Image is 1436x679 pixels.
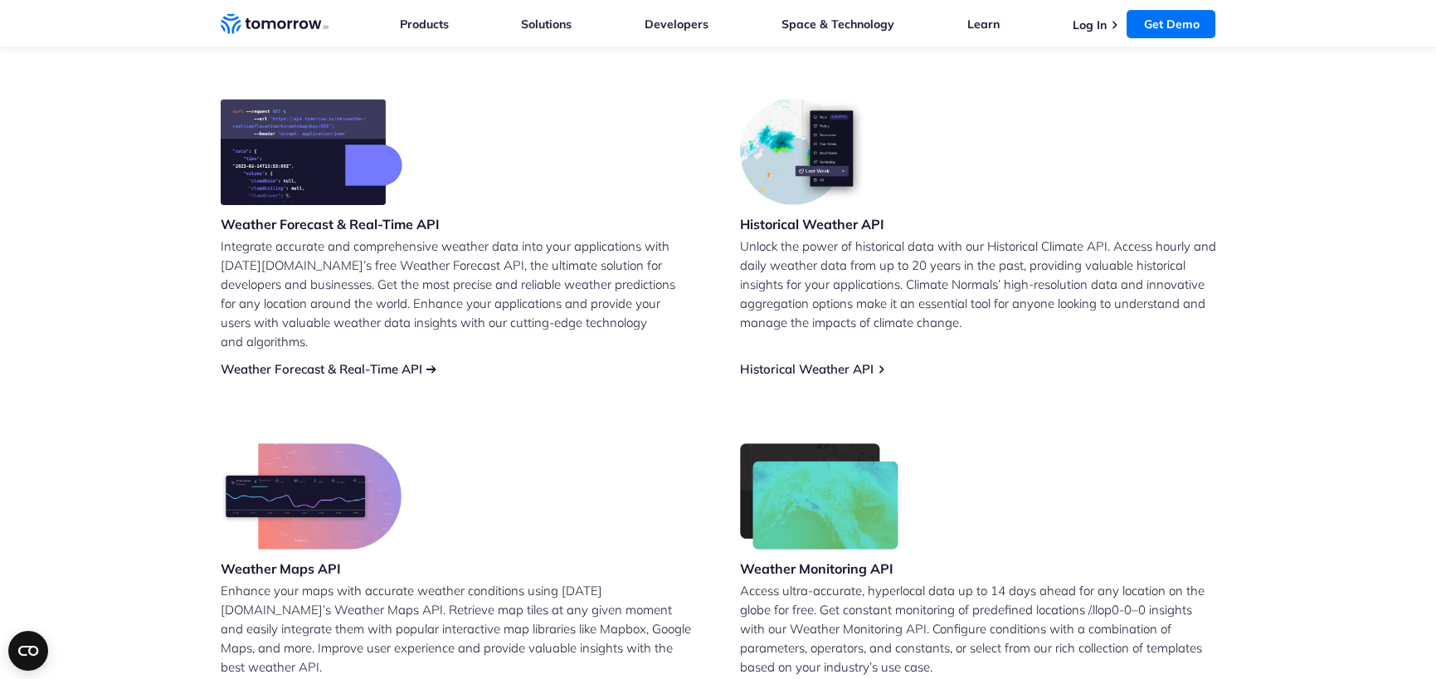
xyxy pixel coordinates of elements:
a: Home link [221,12,329,37]
a: Solutions [521,17,572,32]
button: Open CMP widget [8,631,48,671]
p: Enhance your maps with accurate weather conditions using [DATE][DOMAIN_NAME]’s Weather Maps API. ... [221,581,697,677]
h3: Weather Forecast & Real-Time API [221,215,440,233]
a: Get Demo [1127,10,1215,38]
p: Access ultra-accurate, hyperlocal data up to 14 days ahead for any location on the globe for free... [740,581,1216,677]
a: Products [400,17,449,32]
a: Learn [967,17,1000,32]
p: Integrate accurate and comprehensive weather data into your applications with [DATE][DOMAIN_NAME]... [221,237,697,351]
a: Developers [645,17,708,32]
a: Space & Technology [781,17,894,32]
a: Log In [1072,17,1106,32]
h3: Historical Weather API [740,215,884,233]
h3: Weather Monitoring API [740,559,899,578]
a: Weather Forecast & Real-Time API [221,361,422,377]
a: Historical Weather API [740,361,874,377]
h3: Weather Maps API [221,559,402,578]
p: Unlock the power of historical data with our Historical Climate API. Access hourly and daily weat... [740,237,1216,332]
